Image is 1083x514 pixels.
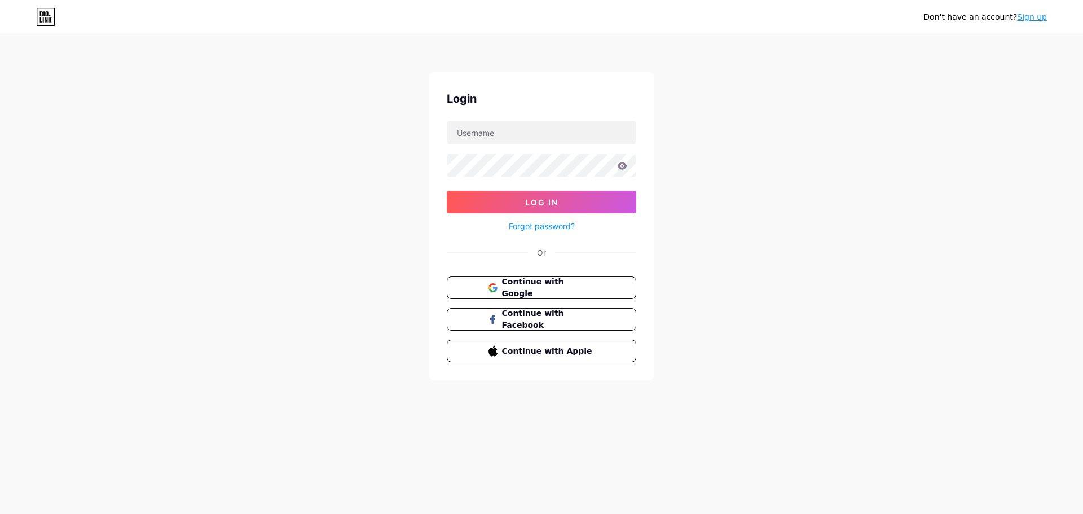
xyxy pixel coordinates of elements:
[447,191,636,213] button: Log In
[537,247,546,258] div: Or
[447,276,636,299] button: Continue with Google
[447,308,636,331] button: Continue with Facebook
[447,90,636,107] div: Login
[502,345,595,357] span: Continue with Apple
[502,307,595,331] span: Continue with Facebook
[1017,12,1047,21] a: Sign up
[447,340,636,362] button: Continue with Apple
[509,220,575,232] a: Forgot password?
[923,11,1047,23] div: Don't have an account?
[447,121,636,144] input: Username
[525,197,558,207] span: Log In
[502,276,595,300] span: Continue with Google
